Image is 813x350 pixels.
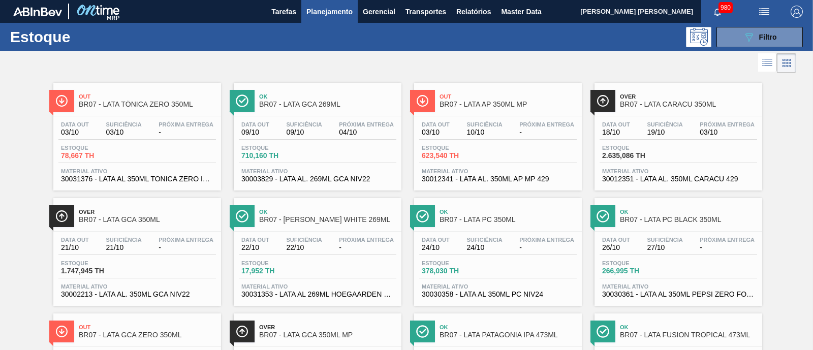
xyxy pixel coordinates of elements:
span: BR07 - LATA PC 350ML [440,216,577,224]
span: Suficiência [286,237,322,243]
a: ÍconeOkBR07 - LATA GCA 269MLData out09/10Suficiência09/10Próxima Entrega04/10Estoque710,160 THMat... [226,75,407,190]
a: ÍconeOutBR07 - LATA AP 350ML MPData out03/10Suficiência10/10Próxima Entrega-Estoque623,540 THMate... [407,75,587,190]
span: Gerencial [363,6,395,18]
span: Suficiência [286,121,322,128]
span: Próxima Entrega [339,237,394,243]
span: Próxima Entrega [159,237,213,243]
span: Próxima Entrega [700,121,755,128]
div: Pogramando: nenhum usuário selecionado [686,27,711,47]
span: Data out [241,121,269,128]
span: BR07 - LATA PATAGONIA IPA 473ML [440,331,577,339]
img: Ícone [236,94,248,107]
span: 30003829 - LATA AL. 269ML GCA NIV22 [241,175,394,183]
span: Over [259,324,396,330]
span: Relatórios [456,6,491,18]
span: Suficiência [466,121,502,128]
span: Suficiência [106,121,141,128]
span: Planejamento [306,6,353,18]
span: Data out [61,237,89,243]
img: Ícone [55,210,68,222]
span: Tarefas [271,6,296,18]
span: 27/10 [647,244,682,251]
span: Data out [241,237,269,243]
div: Visão em Lista [758,53,777,73]
span: Master Data [501,6,541,18]
a: ÍconeOkBR07 - LATA PC BLACK 350MLData out26/10Suficiência27/10Próxima Entrega-Estoque266,995 THMa... [587,190,767,306]
span: Suficiência [466,237,502,243]
img: Ícone [416,210,429,222]
span: - [339,244,394,251]
span: 980 [718,2,733,13]
span: Over [79,209,216,215]
button: Filtro [716,27,803,47]
span: Out [440,93,577,100]
span: Material ativo [241,283,394,290]
span: 710,160 TH [241,152,312,160]
span: Material ativo [422,168,574,174]
span: Material ativo [61,168,213,174]
img: Ícone [236,325,248,338]
span: 03/10 [106,129,141,136]
span: BR07 - LATA GCA 350ML [79,216,216,224]
span: 19/10 [647,129,682,136]
span: Ok [440,324,577,330]
span: Ok [620,324,757,330]
span: 623,540 TH [422,152,493,160]
span: BR07 - LATA CARACU 350ML [620,101,757,108]
span: 30030358 - LATA AL 350ML PC NIV24 [422,291,574,298]
span: BR07 - LATA GCA ZERO 350ML [79,331,216,339]
span: BR07 - LATA AP 350ML MP [440,101,577,108]
span: 03/10 [700,129,755,136]
span: Material ativo [241,168,394,174]
img: TNhmsLtSVTkK8tSr43FrP2fwEKptu5GPRR3wAAAABJRU5ErkJggg== [13,7,62,16]
span: 03/10 [61,129,89,136]
span: 18/10 [602,129,630,136]
img: Ícone [55,325,68,338]
span: Material ativo [61,283,213,290]
span: Data out [602,237,630,243]
span: Material ativo [602,283,755,290]
span: 378,030 TH [422,267,493,275]
span: Data out [422,237,450,243]
span: Próxima Entrega [700,237,755,243]
a: ÍconeOkBR07 - [PERSON_NAME] WHITE 269MLData out22/10Suficiência22/10Próxima Entrega-Estoque17,952... [226,190,407,306]
span: Ok [259,209,396,215]
span: Próxima Entrega [519,121,574,128]
button: Notificações [701,5,734,19]
span: Estoque [241,260,312,266]
span: Suficiência [647,237,682,243]
span: Ok [440,209,577,215]
span: 24/10 [466,244,502,251]
img: Ícone [55,94,68,107]
span: Estoque [422,260,493,266]
img: Ícone [597,94,609,107]
span: 21/10 [106,244,141,251]
span: Próxima Entrega [159,121,213,128]
span: Estoque [61,260,132,266]
span: Filtro [759,33,777,41]
span: Estoque [61,145,132,151]
span: Próxima Entrega [519,237,574,243]
span: 04/10 [339,129,394,136]
span: BR07 - LATA TÔNICA ZERO 350ML [79,101,216,108]
span: 30031353 - LATA AL 269ML HOEGAARDEN 269ML IN211 [241,291,394,298]
span: 30002213 - LATA AL. 350ML GCA NIV22 [61,291,213,298]
span: Próxima Entrega [339,121,394,128]
span: Ok [620,209,757,215]
img: Logout [791,6,803,18]
img: Ícone [236,210,248,222]
span: Material ativo [602,168,755,174]
span: 1.747,945 TH [61,267,132,275]
a: ÍconeOverBR07 - LATA CARACU 350MLData out18/10Suficiência19/10Próxima Entrega03/10Estoque2.635,08... [587,75,767,190]
span: Out [79,93,216,100]
span: BR07 - LATA FUSION TROPICAL 473ML [620,331,757,339]
img: Ícone [597,210,609,222]
span: - [159,244,213,251]
span: 21/10 [61,244,89,251]
span: Out [79,324,216,330]
span: Data out [602,121,630,128]
span: Suficiência [106,237,141,243]
span: 30031376 - LATA AL 350ML TONICA ZERO IN211 [61,175,213,183]
span: BR07 - LATA GCA 350ML MP [259,331,396,339]
span: Ok [259,93,396,100]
